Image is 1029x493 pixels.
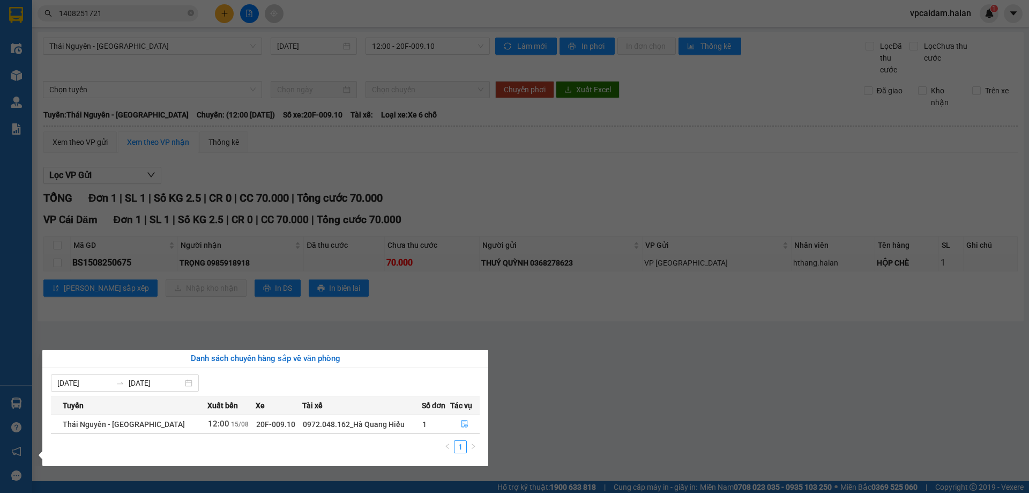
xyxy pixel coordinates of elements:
[63,420,185,429] span: Thái Nguyên - [GEOGRAPHIC_DATA]
[450,400,472,411] span: Tác vụ
[303,418,421,430] div: 0972.048.162_Hà Quang Hiếu
[444,443,451,450] span: left
[454,441,466,453] a: 1
[451,416,480,433] button: file-done
[256,420,295,429] span: 20F-009.10
[207,400,238,411] span: Xuất bến
[302,400,323,411] span: Tài xế
[422,420,427,429] span: 1
[116,379,124,387] span: swap-right
[470,443,476,450] span: right
[461,420,468,429] span: file-done
[422,400,446,411] span: Số đơn
[63,400,84,411] span: Tuyến
[208,419,229,429] span: 12:00
[51,352,480,365] div: Danh sách chuyến hàng sắp về văn phòng
[129,377,183,389] input: Đến ngày
[467,440,480,453] li: Next Page
[231,421,249,428] span: 15/08
[454,440,467,453] li: 1
[441,440,454,453] li: Previous Page
[441,440,454,453] button: left
[13,13,94,67] img: logo.jpg
[13,73,128,91] b: GỬI : VP Cái Dăm
[256,400,265,411] span: Xe
[467,440,480,453] button: right
[57,377,111,389] input: Từ ngày
[100,26,448,40] li: 271 - [PERSON_NAME] - [GEOGRAPHIC_DATA] - [GEOGRAPHIC_DATA]
[116,379,124,387] span: to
